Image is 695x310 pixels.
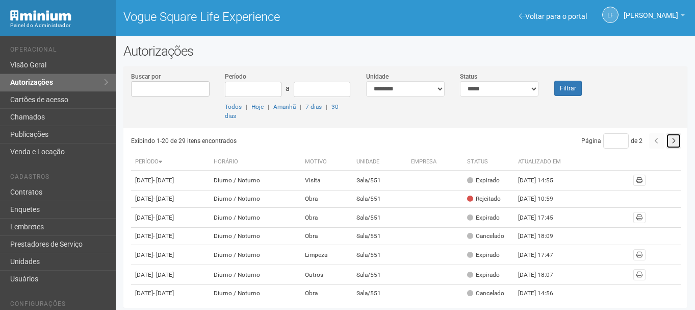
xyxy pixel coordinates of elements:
button: Filtrar [554,81,582,96]
span: - [DATE] [153,195,174,202]
td: Diurno / Noturno [210,208,301,228]
td: [DATE] 18:09 [514,228,570,245]
span: | [246,103,247,110]
div: Exibindo 1-20 de 29 itens encontrados [131,133,406,149]
span: - [DATE] [153,271,174,278]
li: Operacional [10,46,108,57]
a: 7 dias [305,103,322,110]
td: Diurno / Noturno [210,190,301,208]
th: Empresa [407,154,463,171]
a: [PERSON_NAME] [624,13,685,21]
a: Amanhã [273,103,296,110]
li: Cadastros [10,173,108,184]
span: - [DATE] [153,232,174,240]
td: Sala/551 [352,171,407,190]
th: Atualizado em [514,154,570,171]
div: Painel do Administrador [10,21,108,30]
th: Período [131,154,210,171]
td: Sala/551 [352,190,407,208]
td: Sala/551 [352,208,407,228]
td: Sala/551 [352,228,407,245]
span: Letícia Florim [624,2,678,19]
img: Minium [10,10,71,21]
label: Período [225,72,246,81]
span: - [DATE] [153,251,174,258]
a: Todos [225,103,242,110]
label: Status [460,72,477,81]
td: Obra [301,208,352,228]
div: Expirado [467,251,500,259]
th: Status [463,154,514,171]
label: Unidade [366,72,389,81]
td: Diurno / Noturno [210,285,301,302]
td: [DATE] 17:47 [514,245,570,265]
span: | [326,103,327,110]
div: Cancelado [467,232,504,241]
td: [DATE] [131,208,210,228]
th: Unidade [352,154,407,171]
div: Rejeitado [467,195,501,203]
a: Hoje [251,103,264,110]
td: Sala/551 [352,285,407,302]
div: Expirado [467,213,500,222]
span: - [DATE] [153,177,174,184]
h2: Autorizações [123,43,687,59]
div: Cancelado [467,289,504,298]
td: Visita [301,171,352,190]
td: [DATE] [131,245,210,265]
td: Sala/551 [352,265,407,285]
th: Horário [210,154,301,171]
td: Obra [301,285,352,302]
td: Diurno / Noturno [210,171,301,190]
label: Buscar por [131,72,161,81]
td: [DATE] [131,285,210,302]
td: [DATE] 14:56 [514,285,570,302]
td: Obra [301,190,352,208]
a: LF [602,7,619,23]
td: Obra [301,228,352,245]
td: [DATE] [131,190,210,208]
td: [DATE] [131,228,210,245]
div: Expirado [467,176,500,185]
td: Limpeza [301,245,352,265]
a: Voltar para o portal [519,12,587,20]
td: [DATE] [131,265,210,285]
td: [DATE] 17:45 [514,208,570,228]
span: - [DATE] [153,214,174,221]
h1: Vogue Square Life Experience [123,10,398,23]
td: [DATE] [131,171,210,190]
th: Motivo [301,154,352,171]
td: [DATE] 18:07 [514,265,570,285]
td: [DATE] 10:59 [514,190,570,208]
td: Diurno / Noturno [210,265,301,285]
td: Outros [301,265,352,285]
span: Página de 2 [581,137,642,145]
td: [DATE] 14:55 [514,171,570,190]
span: | [268,103,269,110]
span: a [286,84,290,92]
span: - [DATE] [153,290,174,297]
span: | [300,103,301,110]
td: Sala/551 [352,245,407,265]
div: Expirado [467,271,500,279]
td: Diurno / Noturno [210,245,301,265]
td: Diurno / Noturno [210,228,301,245]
